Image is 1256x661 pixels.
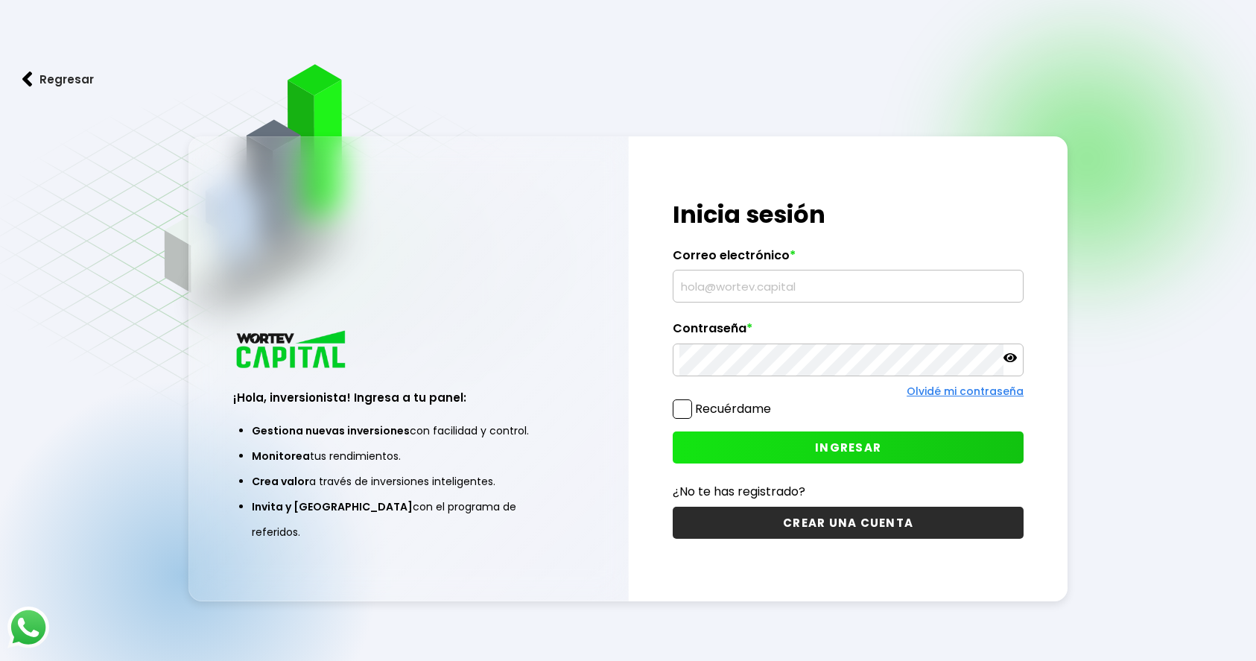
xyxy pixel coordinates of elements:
[252,449,310,464] span: Monitorea
[233,389,584,406] h3: ¡Hola, inversionista! Ingresa a tu panel:
[252,423,410,438] span: Gestiona nuevas inversiones
[252,418,565,443] li: con facilidad y control.
[22,72,33,87] img: flecha izquierda
[7,607,49,648] img: logos_whatsapp-icon.242b2217.svg
[673,507,1024,539] button: CREAR UNA CUENTA
[673,431,1024,464] button: INGRESAR
[673,482,1024,539] a: ¿No te has registrado?CREAR UNA CUENTA
[679,271,1017,302] input: hola@wortev.capital
[252,469,565,494] li: a través de inversiones inteligentes.
[673,321,1024,344] label: Contraseña
[233,329,351,373] img: logo_wortev_capital
[673,197,1024,233] h1: Inicia sesión
[252,494,565,545] li: con el programa de referidos.
[695,400,771,417] label: Recuérdame
[907,384,1024,399] a: Olvidé mi contraseña
[815,440,881,455] span: INGRESAR
[673,248,1024,271] label: Correo electrónico
[252,474,309,489] span: Crea valor
[252,443,565,469] li: tus rendimientos.
[252,499,413,514] span: Invita y [GEOGRAPHIC_DATA]
[673,482,1024,501] p: ¿No te has registrado?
